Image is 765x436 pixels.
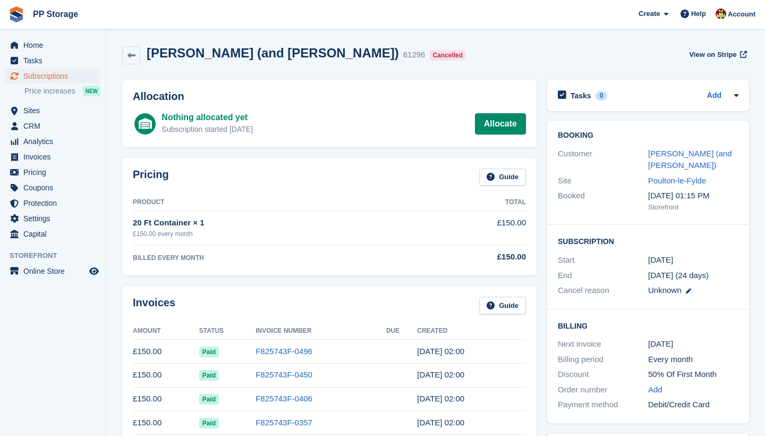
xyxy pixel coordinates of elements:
div: 61296 [403,49,426,61]
span: Create [639,9,660,19]
th: Status [199,323,256,340]
div: Every month [648,354,738,366]
img: stora-icon-8386f47178a22dfd0bd8f6a31ec36ba5ce8667c1dd55bd0f319d3a0aa187defe.svg [8,6,24,22]
a: F825743F-0450 [256,370,312,379]
a: Preview store [88,265,100,278]
span: Paid [199,418,219,429]
div: £150.00 [413,251,526,263]
a: menu [5,264,100,279]
div: £150.00 every month [133,229,413,239]
a: menu [5,53,100,68]
a: menu [5,165,100,180]
th: Due [386,323,417,340]
time: 2025-05-23 01:00:26 UTC [417,418,464,427]
span: Paid [199,347,219,357]
h2: Billing [558,320,738,331]
div: Cancel reason [558,284,648,297]
a: PP Storage [29,5,82,23]
td: £150.00 [133,340,199,364]
span: [DATE] (24 days) [648,271,709,280]
a: Guide [479,297,526,314]
span: Online Store [23,264,87,279]
h2: Pricing [133,169,169,186]
span: Protection [23,196,87,211]
a: menu [5,134,100,149]
h2: Allocation [133,90,526,103]
a: Poulton-le-Fylde [648,176,706,185]
a: View on Stripe [685,46,749,63]
a: Guide [479,169,526,186]
a: [PERSON_NAME] (and [PERSON_NAME]) [648,149,732,170]
a: menu [5,211,100,226]
div: Storefront [648,202,738,213]
a: menu [5,69,100,83]
div: End [558,270,648,282]
a: Add [648,384,662,396]
a: Allocate [475,113,526,135]
div: Debit/Credit Card [648,399,738,411]
h2: Invoices [133,297,175,314]
a: Add [707,90,721,102]
span: Home [23,38,87,53]
div: Customer [558,148,648,172]
a: menu [5,227,100,241]
time: 2024-11-23 01:00:00 UTC [648,254,673,266]
a: menu [5,38,100,53]
span: View on Stripe [689,49,736,60]
a: menu [5,196,100,211]
td: £150.00 [133,363,199,387]
div: 50% Of First Month [648,368,738,381]
div: NEW [83,86,100,96]
span: Account [728,9,755,20]
div: Discount [558,368,648,381]
span: Coupons [23,180,87,195]
div: Cancelled [429,50,466,61]
a: F825743F-0357 [256,418,312,427]
h2: Booking [558,131,738,140]
th: Amount [133,323,199,340]
h2: Subscription [558,236,738,246]
span: Paid [199,370,219,381]
th: Total [413,194,526,211]
th: Created [417,323,526,340]
a: menu [5,103,100,118]
div: Nothing allocated yet [161,111,253,124]
div: 0 [596,91,608,100]
a: menu [5,149,100,164]
span: Help [691,9,706,19]
span: Storefront [10,250,106,261]
span: Invoices [23,149,87,164]
span: Sites [23,103,87,118]
span: Capital [23,227,87,241]
h2: Tasks [571,91,591,100]
div: Billing period [558,354,648,366]
th: Invoice Number [256,323,386,340]
div: Booked [558,190,648,212]
time: 2025-06-23 01:00:03 UTC [417,394,464,403]
div: [DATE] 01:15 PM [648,190,738,202]
span: Subscriptions [23,69,87,83]
th: Product [133,194,413,211]
span: CRM [23,119,87,133]
div: Payment method [558,399,648,411]
a: menu [5,180,100,195]
a: menu [5,119,100,133]
div: [DATE] [648,338,738,350]
div: Order number [558,384,648,396]
span: Settings [23,211,87,226]
a: F825743F-0496 [256,347,312,356]
span: Tasks [23,53,87,68]
span: Price increases [24,86,75,96]
time: 2025-08-23 01:00:10 UTC [417,347,464,356]
span: Analytics [23,134,87,149]
div: Subscription started [DATE] [161,124,253,135]
td: £150.00 [133,387,199,411]
span: Unknown [648,286,682,295]
td: £150.00 [413,211,526,245]
a: Price increases NEW [24,85,100,97]
div: 20 Ft Container × 1 [133,217,413,229]
div: Start [558,254,648,266]
div: Site [558,175,648,187]
div: BILLED EVERY MONTH [133,253,413,263]
a: F825743F-0406 [256,394,312,403]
